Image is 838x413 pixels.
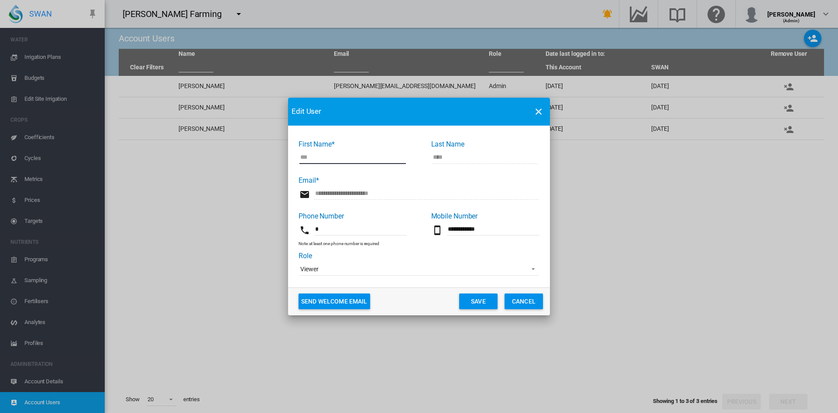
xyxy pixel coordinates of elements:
label: Mobile Number [431,212,478,220]
label: Phone Number [299,212,344,220]
label: First Name* [299,140,335,148]
label: Last Name [431,140,464,148]
md-icon: icon-email [299,189,310,200]
label: Role [299,252,312,260]
button: Save [459,294,498,309]
label: Email* [299,176,319,184]
button: Send Welcome Email [299,294,370,309]
md-dialog: First Name* ... [288,98,550,315]
div: Viewer [300,266,318,273]
md-icon: icon-cellphone [432,225,443,236]
md-icon: icon-close [533,106,544,117]
span: Edit User [292,106,321,117]
button: icon-close [530,103,547,120]
md-icon: icon-phone [299,225,310,236]
button: Cancel [505,294,543,309]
